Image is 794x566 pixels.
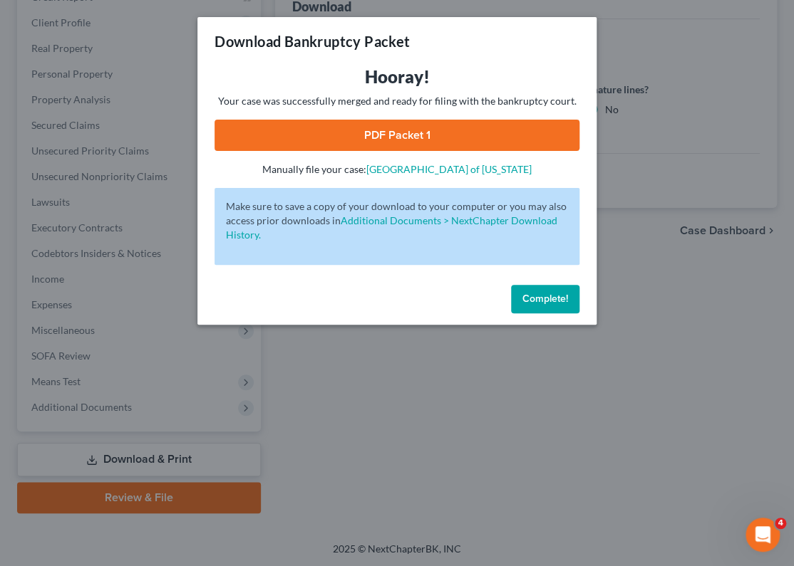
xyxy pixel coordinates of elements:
span: Complete! [522,293,568,305]
a: [GEOGRAPHIC_DATA] of [US_STATE] [366,163,532,175]
iframe: Intercom live chat [746,518,780,552]
p: Manually file your case: [215,162,579,177]
h3: Download Bankruptcy Packet [215,31,410,51]
button: Complete! [511,285,579,313]
h3: Hooray! [215,65,579,88]
p: Your case was successfully merged and ready for filing with the bankruptcy court. [215,94,579,108]
p: Make sure to save a copy of your download to your computer or you may also access prior downloads in [226,199,568,242]
a: Additional Documents > NextChapter Download History. [226,214,557,241]
span: 4 [775,518,786,529]
a: PDF Packet 1 [215,120,579,151]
